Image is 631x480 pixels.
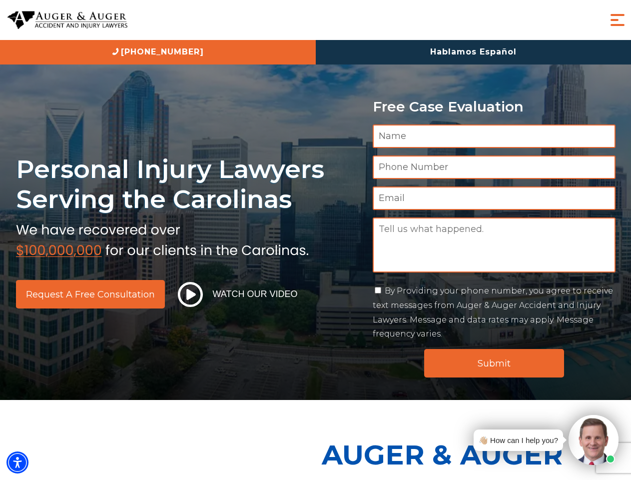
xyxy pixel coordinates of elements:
[16,154,361,214] h1: Personal Injury Lawyers Serving the Carolinas
[175,281,301,307] button: Watch Our Video
[608,10,628,30] button: Menu
[424,349,564,377] input: Submit
[322,430,626,479] p: Auger & Auger
[373,124,616,148] input: Name
[373,186,616,210] input: Email
[16,219,309,257] img: sub text
[569,415,619,465] img: Intaker widget Avatar
[373,286,613,338] label: By Providing your phone number, you agree to receive text messages from Auger & Auger Accident an...
[6,451,28,473] div: Accessibility Menu
[373,155,616,179] input: Phone Number
[373,99,616,114] p: Free Case Evaluation
[26,290,155,299] span: Request a Free Consultation
[7,11,127,29] img: Auger & Auger Accident and Injury Lawyers Logo
[479,433,558,447] div: 👋🏼 How can I help you?
[16,280,165,308] a: Request a Free Consultation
